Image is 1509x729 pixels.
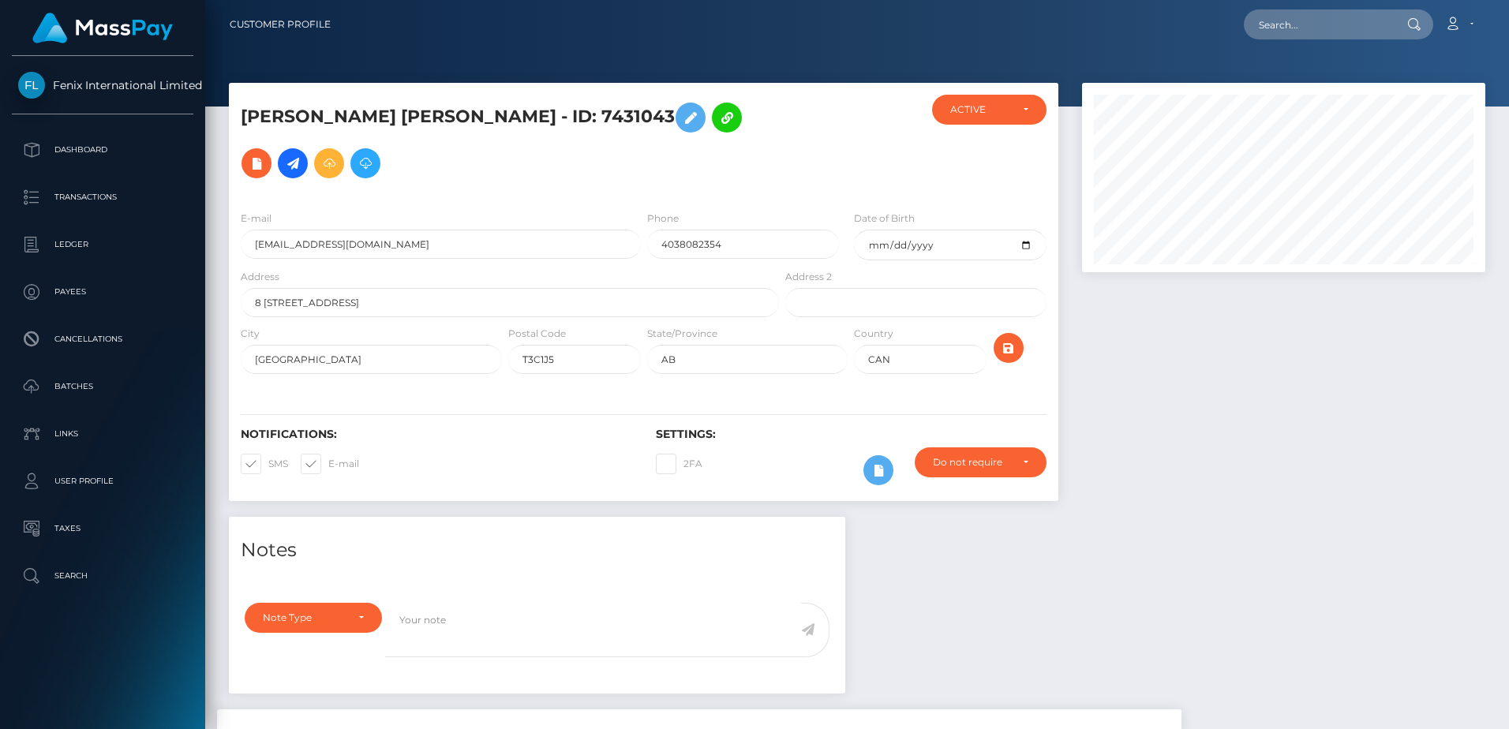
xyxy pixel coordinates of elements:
p: User Profile [18,469,187,493]
div: Note Type [263,611,346,624]
input: Search... [1244,9,1392,39]
button: Do not require [915,447,1047,477]
div: ACTIVE [950,103,1010,116]
p: Dashboard [18,138,187,162]
label: State/Province [647,327,717,341]
button: ACTIVE [932,95,1047,125]
label: E-mail [241,211,271,226]
p: Ledger [18,233,187,256]
h5: [PERSON_NAME] [PERSON_NAME] - ID: 7431043 [241,95,770,186]
a: Taxes [12,509,193,548]
div: Do not require [933,456,1010,469]
a: Dashboard [12,130,193,170]
a: Payees [12,272,193,312]
span: Fenix International Limited [12,78,193,92]
label: Phone [647,211,679,226]
h6: Notifications: [241,428,632,441]
p: Search [18,564,187,588]
a: Search [12,556,193,596]
a: User Profile [12,462,193,501]
h6: Settings: [656,428,1047,441]
label: Address 2 [785,270,832,284]
a: Links [12,414,193,454]
h4: Notes [241,536,833,564]
a: Cancellations [12,320,193,359]
label: Postal Code [508,327,566,341]
label: 2FA [656,454,702,474]
a: Batches [12,367,193,406]
p: Links [18,422,187,446]
label: Country [854,327,893,341]
label: Date of Birth [854,211,915,226]
a: Initiate Payout [278,148,308,178]
label: E-mail [301,454,359,474]
p: Taxes [18,517,187,540]
p: Batches [18,375,187,398]
img: Fenix International Limited [18,72,45,99]
a: Customer Profile [230,8,331,41]
p: Transactions [18,185,187,209]
p: Cancellations [18,327,187,351]
a: Transactions [12,178,193,217]
a: Ledger [12,225,193,264]
img: MassPay Logo [32,13,173,43]
label: City [241,327,260,341]
label: SMS [241,454,288,474]
label: Address [241,270,279,284]
button: Note Type [245,603,382,633]
p: Payees [18,280,187,304]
